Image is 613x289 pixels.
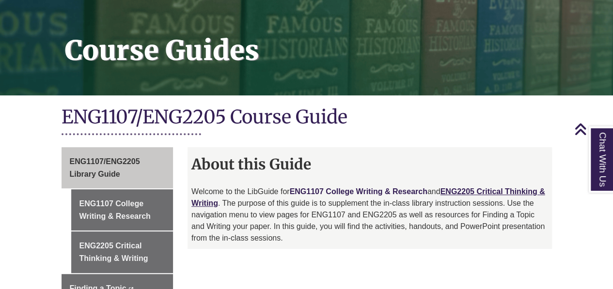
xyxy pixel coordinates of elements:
[62,105,552,131] h1: ENG1107/ENG2205 Course Guide
[70,157,140,178] span: ENG1107/ENG2205 Library Guide
[188,152,552,176] h2: About this Guide
[289,187,427,196] a: ENG1107 College Writing & Research
[191,187,545,207] a: ENG2205 Critical Thinking & Writing
[71,231,173,273] a: ENG2205 Critical Thinking & Writing
[62,147,173,188] a: ENG1107/ENG2205 Library Guide
[71,189,173,230] a: ENG1107 College Writing & Research
[191,186,548,244] p: Welcome to the LibGuide for and . The purpose of this guide is to supplement the in-class library...
[574,122,611,136] a: Back to Top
